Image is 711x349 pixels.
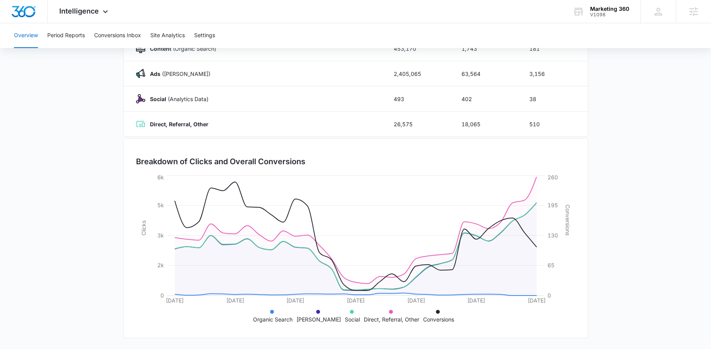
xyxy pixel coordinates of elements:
[520,61,588,86] td: 3,156
[452,36,520,61] td: 1,743
[590,12,629,17] div: account id
[14,23,38,48] button: Overview
[166,297,184,304] tspan: [DATE]
[384,36,452,61] td: 453,170
[136,94,145,103] img: Social
[145,70,210,78] p: ([PERSON_NAME])
[136,44,145,53] img: Content
[59,7,99,15] span: Intelligence
[364,315,419,323] p: Direct, Referral, Other
[407,297,425,304] tspan: [DATE]
[547,232,558,239] tspan: 130
[94,23,141,48] button: Conversions Inbox
[384,86,452,112] td: 493
[145,45,216,53] p: (Organic Search)
[157,232,164,239] tspan: 3k
[157,174,164,181] tspan: 6k
[226,297,244,304] tspan: [DATE]
[384,61,452,86] td: 2,405,065
[452,112,520,137] td: 18,065
[452,61,520,86] td: 63,564
[136,156,305,167] h3: Breakdown of Clicks and Overall Conversions
[520,112,588,137] td: 510
[47,23,85,48] button: Period Reports
[253,315,293,323] p: Organic Search
[384,112,452,137] td: 26,575
[150,96,166,102] strong: Social
[528,297,546,304] tspan: [DATE]
[157,202,164,208] tspan: 5k
[347,297,365,304] tspan: [DATE]
[520,36,588,61] td: 181
[547,262,554,268] tspan: 65
[136,69,145,78] img: Ads
[145,95,208,103] p: (Analytics Data)
[286,297,304,304] tspan: [DATE]
[547,174,558,181] tspan: 260
[194,23,215,48] button: Settings
[590,6,629,12] div: account name
[452,86,520,112] td: 402
[467,297,485,304] tspan: [DATE]
[150,23,185,48] button: Site Analytics
[150,70,160,77] strong: Ads
[547,202,558,208] tspan: 195
[423,315,454,323] p: Conversions
[345,315,360,323] p: Social
[547,292,551,299] tspan: 0
[150,121,208,127] strong: Direct, Referral, Other
[160,292,164,299] tspan: 0
[296,315,341,323] p: [PERSON_NAME]
[157,262,164,268] tspan: 2k
[150,45,171,52] strong: Content
[520,86,588,112] td: 38
[140,220,146,236] tspan: Clicks
[565,205,571,236] tspan: Conversions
